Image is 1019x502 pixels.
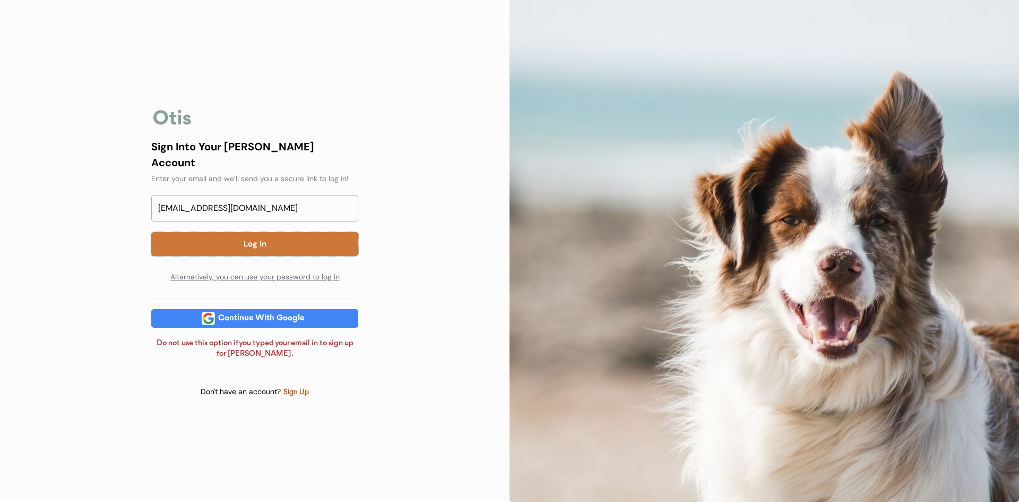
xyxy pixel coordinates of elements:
[151,338,358,359] div: Do not use this option if you typed your email in to sign up for [PERSON_NAME].
[151,139,358,171] div: Sign Into Your [PERSON_NAME] Account
[151,173,358,184] div: Enter your email and we’ll send you a secure link to log in!
[151,232,358,256] button: Log In
[151,195,358,222] input: Email Address
[283,386,309,398] div: Sign Up
[151,267,358,288] div: Alternatively, you can use your password to log in
[215,314,308,322] div: Continue With Google
[201,387,283,397] div: Don't have an account?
